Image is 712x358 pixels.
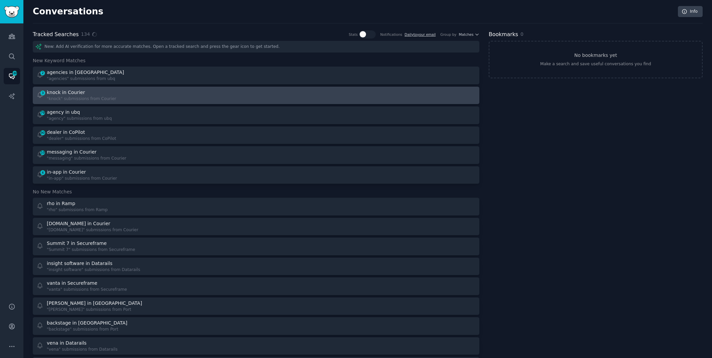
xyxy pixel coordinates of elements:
[33,337,479,355] a: vena in Datarails"vena" submissions from Datarails
[33,146,479,164] a: 10messaging in Courier"messaging" submissions from Courier
[47,307,143,313] div: "[PERSON_NAME]" submissions from Port
[47,129,85,136] div: dealer in CoPilot
[47,156,126,162] div: "messaging" submissions from Courier
[47,109,80,116] div: agency in ubq
[40,91,46,95] span: 3
[47,207,108,213] div: "rho" submissions from Ramp
[33,218,479,236] a: [DOMAIN_NAME] in Courier"[DOMAIN_NAME]" submissions from Courier
[47,176,117,182] div: "in-app" submissions from Courier
[47,76,125,82] div: "agencies" submissions from ubq
[47,347,118,353] div: "vena" submissions from Datarails
[33,166,479,184] a: 4in-app in Courier"in-app" submissions from Courier
[47,267,140,273] div: "insight software" submissions from Datarails
[47,227,138,233] div: "[DOMAIN_NAME]" submissions from Courier
[540,61,651,67] div: Make a search and save useful conversations you find
[349,32,358,37] div: Stats
[47,300,142,307] div: [PERSON_NAME] in [GEOGRAPHIC_DATA]
[47,280,97,287] div: vanta in Secureframe
[47,247,135,253] div: "Summit 7" submissions from Secureframe
[33,30,79,39] h2: Tracked Searches
[47,340,87,347] div: vena in Datarails
[33,238,479,255] a: Summit 7 in Secureframe"Summit 7" submissions from Secureframe
[47,136,116,142] div: "dealer" submissions from CoPilot
[33,106,479,124] a: 79agency in ubq"agency" submissions from ubq
[459,32,474,37] span: Matches
[40,130,46,135] span: 90
[47,116,112,122] div: "agency" submissions from ubq
[404,32,436,36] a: Dailytoyour email
[40,110,46,115] span: 79
[520,31,523,37] span: 0
[459,32,479,37] button: Matches
[81,31,90,38] span: 134
[47,89,85,96] div: knock in Courier
[33,6,103,17] h2: Conversations
[33,41,479,53] div: New: Add AI verification for more accurate matches. Open a tracked search and press the gear icon...
[47,260,112,267] div: insight software in Datarails
[33,277,479,295] a: vanta in Secureframe"vanta" submissions from Secureframe
[33,87,479,104] a: 3knock in Courier"knock" submissions from Courier
[33,67,479,84] a: 2agencies in [GEOGRAPHIC_DATA]"agencies" submissions from ubq
[33,57,86,64] span: New Keyword Matches
[33,317,479,335] a: backstage in [GEOGRAPHIC_DATA]"backstage" submissions from Port
[47,240,107,247] div: Summit 7 in Secureframe
[380,32,402,37] div: Notifications
[33,297,479,315] a: [PERSON_NAME] in [GEOGRAPHIC_DATA]"[PERSON_NAME]" submissions from Port
[489,30,518,39] h2: Bookmarks
[440,32,456,37] div: Group by
[47,69,124,76] div: agencies in [GEOGRAPHIC_DATA]
[47,96,116,102] div: "knock" submissions from Courier
[12,71,18,76] span: 188
[4,68,20,84] a: 188
[33,198,479,215] a: rho in Ramp"rho" submissions from Ramp
[47,287,127,293] div: "vanta" submissions from Secureframe
[47,169,86,176] div: in-app in Courier
[33,188,72,195] span: No New Matches
[47,220,110,227] div: [DOMAIN_NAME] in Courier
[40,150,46,155] span: 10
[47,149,97,156] div: messaging in Courier
[33,258,479,275] a: insight software in Datarails"insight software" submissions from Datarails
[33,126,479,144] a: 90dealer in CoPilot"dealer" submissions from CoPilot
[40,170,46,175] span: 4
[574,52,617,59] h3: No bookmarks yet
[40,71,46,75] span: 2
[489,41,703,78] a: No bookmarks yetMake a search and save useful conversations you find
[47,200,75,207] div: rho in Ramp
[4,6,19,18] img: GummySearch logo
[47,327,128,333] div: "backstage" submissions from Port
[678,6,703,17] a: Info
[47,320,127,327] div: backstage in [GEOGRAPHIC_DATA]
